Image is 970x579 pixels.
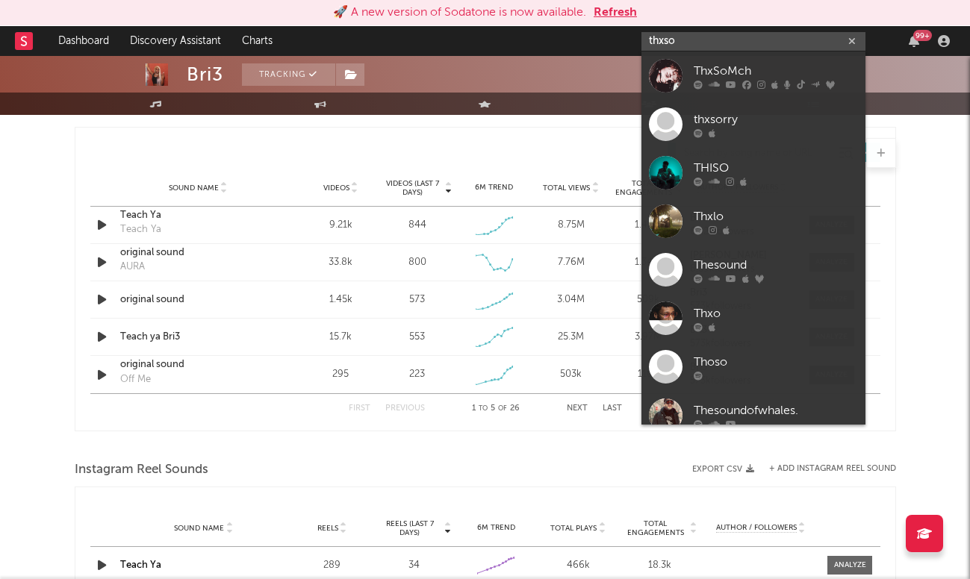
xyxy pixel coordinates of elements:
[613,330,683,345] div: 3.97M
[120,245,276,260] a: original sound
[694,159,858,177] div: THISO
[613,255,683,270] div: 1.34M
[603,404,622,413] button: Last
[913,30,932,41] div: 99 +
[694,353,858,371] div: Thoso
[455,400,537,418] div: 1 5 26
[409,330,425,345] div: 553
[641,197,865,245] a: Thxlo
[641,391,865,439] a: Thesoundofwhales.
[377,558,452,573] div: 34
[306,330,376,345] div: 15.7k
[541,558,615,573] div: 466k
[694,256,858,274] div: Thesound
[323,184,349,193] span: Videos
[641,294,865,342] a: Thxo
[641,245,865,294] a: Thesound
[242,63,335,86] button: Tracking
[174,524,224,533] span: Sound Name
[769,465,896,473] button: + Add Instagram Reel Sound
[408,255,426,270] div: 800
[382,179,443,197] span: Videos (last 7 days)
[694,110,858,128] div: thxsorry
[536,255,606,270] div: 7.76M
[120,208,276,223] a: Teach Ya
[694,207,858,225] div: Thxlo
[120,560,161,570] a: Teach Ya
[613,179,674,197] span: Total Engagements
[613,292,683,307] div: 509k
[120,372,151,387] div: Off Me
[536,330,606,345] div: 25.3M
[75,461,208,479] span: Instagram Reel Sounds
[306,255,376,270] div: 33.8k
[694,304,858,322] div: Thxo
[641,148,865,197] a: THISO
[119,26,231,56] a: Discovery Assistant
[120,357,276,372] a: original sound
[692,465,754,474] button: Export CSV
[459,182,529,193] div: 6M Trend
[641,342,865,391] a: Thoso
[543,184,590,193] span: Total Views
[306,367,376,382] div: 295
[479,405,488,412] span: to
[550,524,597,533] span: Total Plays
[536,292,606,307] div: 3.04M
[306,218,376,233] div: 9.21k
[408,218,426,233] div: 844
[694,62,858,80] div: ThxSoMch
[120,222,161,237] div: Teach Ya
[306,292,376,307] div: 1.45k
[536,367,606,382] div: 503k
[333,4,586,22] div: 🚀 A new version of Sodatone is now available.
[385,404,425,413] button: Previous
[317,524,338,533] span: Reels
[909,35,919,47] button: 99+
[48,26,119,56] a: Dashboard
[694,401,858,419] div: Thesoundofwhales.
[409,292,425,307] div: 573
[295,558,370,573] div: 289
[613,218,683,233] div: 1.48M
[377,519,443,537] span: Reels (last 7 days)
[120,260,145,275] div: AURA
[349,404,370,413] button: First
[623,558,697,573] div: 18.3k
[567,404,588,413] button: Next
[754,465,896,473] div: + Add Instagram Reel Sound
[613,367,683,382] div: 110k
[409,367,425,382] div: 223
[120,292,276,307] a: original sound
[187,63,223,86] div: Bri3
[641,32,865,51] input: Search for artists
[641,51,865,100] a: ThxSoMch
[169,184,219,193] span: Sound Name
[716,523,797,533] span: Author / Followers
[231,26,283,56] a: Charts
[536,218,606,233] div: 8.75M
[120,330,276,345] a: Teach ya Bri3
[459,522,534,533] div: 6M Trend
[498,405,507,412] span: of
[623,519,688,537] span: Total Engagements
[641,100,865,148] a: thxsorry
[594,4,637,22] button: Refresh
